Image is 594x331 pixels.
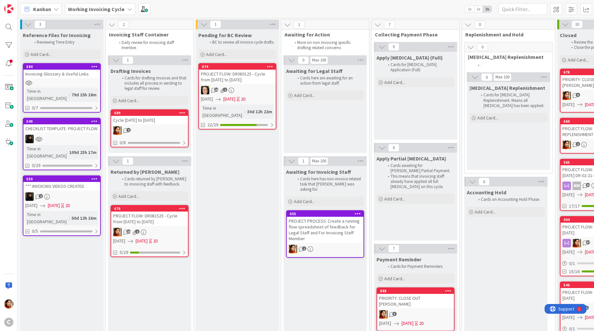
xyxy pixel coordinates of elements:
[312,59,326,62] div: Max 100
[298,157,309,165] span: 1
[67,149,68,156] span: :
[388,144,399,152] span: 0
[111,110,188,116] div: 689
[569,268,580,275] span: 15/16
[294,92,315,98] span: Add Card...
[25,192,34,201] img: ES
[384,264,454,269] li: Cards for Payment Reminders
[469,85,545,91] span: Retainer Replenishment
[23,135,100,143] div: ES
[109,31,185,38] span: Invoicing Staff Container
[201,86,209,94] img: BL
[572,21,583,28] span: 10
[495,76,509,79] div: Max 100
[376,155,446,162] span: Apply Partial Retainer
[474,62,545,68] li: .
[289,245,297,253] img: PM
[23,64,100,78] div: 584Invoicing Glossary & Useful Links
[70,214,98,222] div: 50d 12h 16m
[111,206,188,212] div: 676
[23,118,100,124] div: 540
[298,56,309,64] span: 0
[69,214,70,222] span: :
[560,32,576,38] span: Closed
[468,54,544,60] span: Retainer Replenishment
[402,320,414,327] span: [DATE]
[25,202,37,209] span: [DATE]
[201,104,244,119] div: Time in [GEOGRAPHIC_DATA]
[210,21,221,28] span: 1
[4,4,13,13] img: Visit kanbanzone.com
[286,210,364,258] a: 655PROJECT PROCESS: Create a running flow spreadsheet of feedback for Legal Staff and For Invoici...
[223,88,227,92] span: 1
[120,249,128,256] span: 5/29
[214,88,218,92] span: 18
[118,76,188,91] li: Cards for drafting invoices and that includes all process in sending to legal staff for review.
[562,91,571,100] img: PM
[244,108,245,115] span: :
[111,68,151,74] span: Drafting Invoices
[576,142,580,146] span: 1
[467,189,506,196] span: Accounting Hold
[26,119,100,124] div: 540
[111,116,188,124] div: Cycle [DATE] to [DATE]
[23,63,101,113] a: 584Invoicing Glossary & Useful LinksTime in [GEOGRAPHIC_DATA]:79d 15h 18m0/7
[111,228,188,236] div: PM
[586,240,590,244] span: 37
[576,93,580,97] span: 5
[34,21,46,28] span: 3
[377,310,454,319] div: PM
[477,92,547,108] li: Cards for [MEDICAL_DATA] Replenishment. Means all [MEDICAL_DATA] has been applied.
[481,73,492,81] span: 0
[111,109,189,147] a: 689Cycle [DATE] to [DATE]PM0/8
[113,126,122,135] img: PM
[25,145,67,159] div: Time in [GEOGRAPHIC_DATA]
[585,306,589,310] span: 1
[377,294,454,308] div: PRIORITY: CLOSE OUT [PERSON_NAME]
[475,209,495,215] span: Add Card...
[384,174,454,190] li: This means that invoicing staff already have applied all full [MEDICAL_DATA] on this cycle.
[113,238,125,244] span: [DATE]
[14,1,30,9] span: Support
[111,169,179,175] span: Returned by Breanna
[33,5,51,13] span: Kanban
[26,64,100,69] div: 584
[4,299,13,309] img: PM
[562,101,574,108] span: [DATE]
[294,76,363,86] li: Cards here are awaiting for an action from legal staff.
[375,31,451,38] span: Collecting Payment Phase
[562,249,574,255] span: [DATE]
[32,104,38,111] span: 0/7
[245,108,274,115] div: 30d 12h 22m
[113,228,122,236] img: PM
[69,91,70,98] span: :
[294,21,305,29] span: 1
[377,288,454,308] div: 688PRIORITY: CLOSE OUT [PERSON_NAME]
[294,176,363,192] li: Cards here has non-invoice related task that [PERSON_NAME] was asking for.
[376,54,443,61] span: Apply Retainer (Full)
[290,212,363,216] div: 655
[118,193,139,199] span: Add Card...
[114,206,188,211] div: 676
[379,310,388,319] img: PM
[294,199,315,204] span: Add Card...
[136,238,148,244] span: [DATE]
[31,51,51,57] span: Add Card...
[477,43,488,51] span: 0
[111,205,189,257] a: 676PROJECT FLOW: DR081525 - Cycle from [DATE] to [DATE]PM[DATE][DATE]2D5/29
[118,21,129,29] span: 2
[287,245,363,253] div: PM
[419,320,424,327] div: 2D
[465,6,474,12] span: 1x
[241,96,246,103] div: 2D
[23,32,91,38] span: Reference Files for Invoicing
[23,124,100,133] div: CHECKLIST TEMPLATE: PROJECT FLOW
[199,86,276,94] div: BL
[287,211,363,217] div: 655
[376,256,421,263] span: Payment Reminder
[68,149,98,156] div: 109d 23h 17m
[586,183,590,187] span: 21
[31,40,100,45] li: Reviewing Time Entry
[198,63,276,130] a: 674PROJECT FLOW: DR080125 - Cycle from [DATE] to [DATE]BL[DATE][DATE]2DTime in [GEOGRAPHIC_DATA]:...
[312,159,326,163] div: Max 100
